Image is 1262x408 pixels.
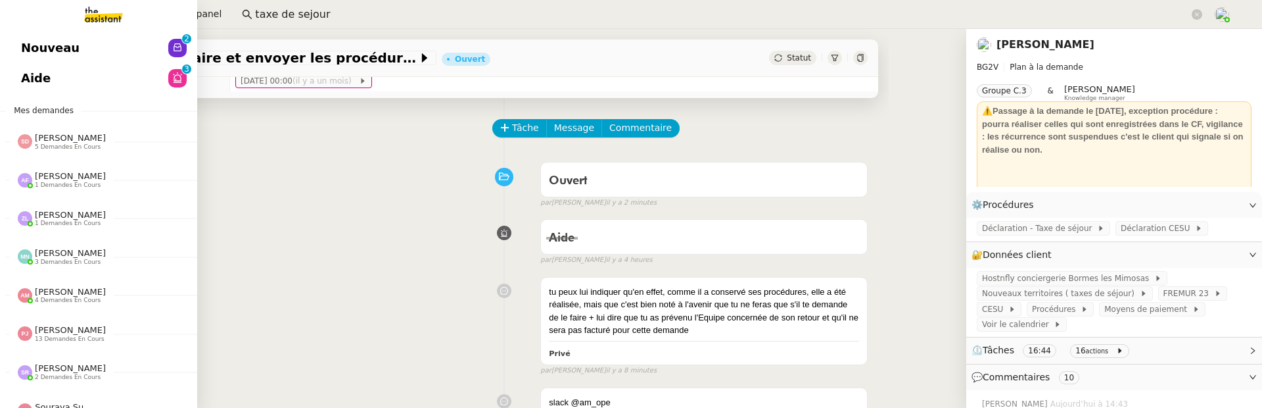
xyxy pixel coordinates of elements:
button: Commentaire [601,119,680,138]
div: tu peux lui indiquer qu'en effet, comme il a conservé ses procédures, elle a été réalisée, mais q... [549,286,859,337]
span: il y a 8 minutes [606,365,657,376]
span: il y a 2 minutes [606,197,657,209]
span: Tâche [512,120,539,136]
span: Procédures [983,199,1034,210]
span: 2 demandes en cours [35,374,101,381]
span: Données client [983,249,1052,260]
strong: ⚠️Passage à la demande le [DATE], exception procédure : pourra réaliser celles qui sont enregistr... [982,106,1244,155]
span: 💬 [971,372,1085,382]
span: [PERSON_NAME] [35,133,106,143]
app-user-label: Knowledge manager [1064,84,1135,101]
span: 4 demandes en cours [35,297,101,304]
span: BG2V [977,63,998,72]
small: actions [1086,347,1109,355]
span: Knowledge manager [1064,95,1125,102]
span: Plan à la demande [1010,63,1083,72]
span: 3 demandes en cours [35,259,101,266]
button: Message [546,119,602,138]
p: 2 [184,34,189,46]
span: par [540,197,551,209]
span: Procédures [1032,303,1081,316]
span: Déclaration CESU [1121,222,1195,235]
input: Rechercher [255,6,1189,24]
img: svg [18,288,32,303]
span: Moyens de paiement [1104,303,1192,316]
span: Aide [21,68,51,88]
span: [PERSON_NAME] [35,248,106,258]
span: 5 demandes en cours [35,143,101,151]
nz-tag: 10 [1059,371,1079,384]
span: par [540,365,551,376]
img: svg [18,134,32,149]
span: Déclaration - Taxe de séjour [982,222,1097,235]
b: Privé [549,349,570,358]
span: Message [554,120,594,136]
div: 💬Commentaires 10 [966,365,1262,390]
span: Commentaire [609,120,672,136]
span: Nouveaux territoires ( taxes de séjour) [982,287,1140,300]
span: & [1048,84,1054,101]
div: ⚙️Procédures [966,192,1262,218]
span: par [540,255,551,266]
span: CESU [982,303,1008,316]
nz-badge-sup: 2 [182,34,191,43]
img: users%2FoFdbodQ3TgNoWt9kP3GXAs5oaCq1%2Favatar%2Fprofile-pic.png [1215,7,1229,22]
span: Aide [549,232,574,244]
span: [PERSON_NAME] [35,363,106,373]
span: 1 demandes en cours [35,220,101,227]
small: [PERSON_NAME] [540,255,652,266]
span: Commentaires [983,372,1050,382]
span: 🔐 [971,247,1057,263]
span: il y a 4 heures [606,255,653,266]
img: svg [18,365,32,380]
img: svg [18,211,32,226]
span: Ouvert [549,175,588,187]
span: 16 [1075,346,1085,355]
button: Tâche [492,119,547,138]
span: Voir le calendrier [982,318,1054,331]
span: FREMUR 23 [1163,287,1214,300]
span: Mes demandes [6,104,82,117]
span: ⏲️ [971,345,1134,355]
span: ⚙️ [971,197,1040,213]
span: [PERSON_NAME] [35,287,106,297]
nz-badge-sup: 3 [182,64,191,74]
a: [PERSON_NAME] [996,38,1094,51]
span: [PERSON_NAME] [35,171,106,181]
div: Ouvert [455,55,485,63]
span: 13 demandes en cours [35,336,105,343]
span: Nouveau [21,38,80,58]
span: Tâches [983,345,1014,355]
span: [DATE] 00:00 [241,74,359,88]
p: 3 [184,64,189,76]
nz-tag: 16:44 [1023,344,1056,357]
img: svg [18,173,32,188]
div: ⏲️Tâches 16:44 16actions [966,338,1262,363]
span: [PERSON_NAME] [1064,84,1135,94]
span: Hostnfly conciergerie Bormes les Mimosas [982,272,1154,285]
div: 🔐Données client [966,242,1262,268]
div: ___________ [982,182,1246,195]
span: [PERSON_NAME] [35,210,106,220]
span: Extraire et envoyer les procédures actives [146,51,418,64]
span: [PERSON_NAME] [35,325,106,335]
img: svg [18,326,32,341]
img: users%2F5wb7CaiUE6dOiPeaRcV8Mw5TCrI3%2Favatar%2F81010312-bfeb-45f9-b06f-91faae72560a [977,38,991,52]
nz-tag: Groupe C.3 [977,84,1032,97]
span: (il y a un mois) [292,76,354,86]
small: [PERSON_NAME] [540,365,657,376]
small: [PERSON_NAME] [540,197,657,209]
span: Statut [787,53,811,63]
img: svg [18,249,32,264]
span: 1 demandes en cours [35,182,101,189]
